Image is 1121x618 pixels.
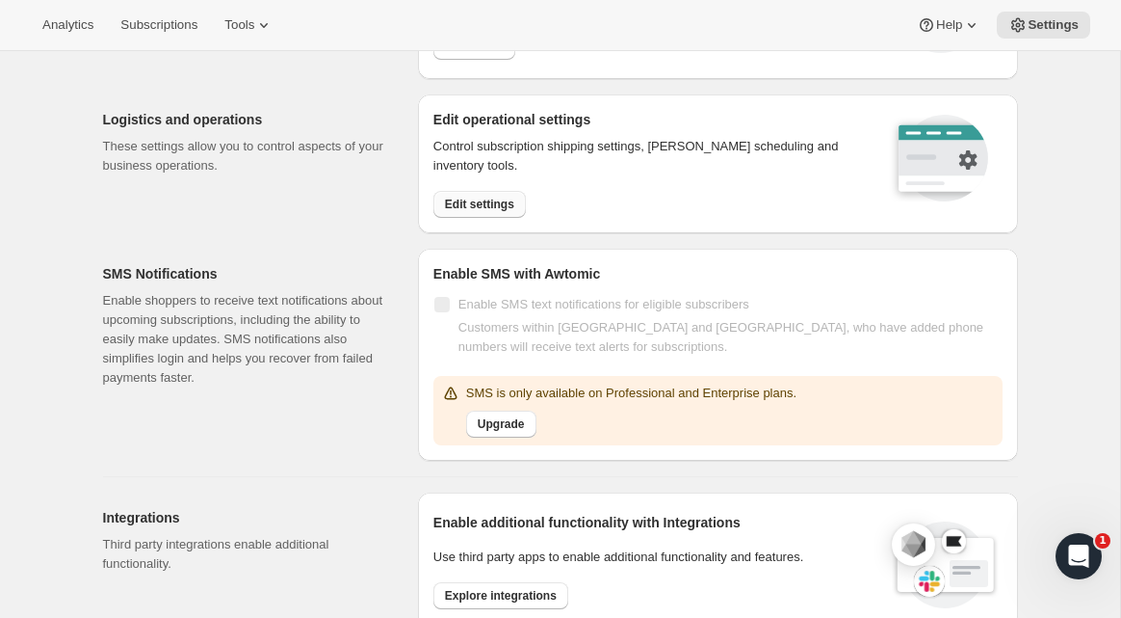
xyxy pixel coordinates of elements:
[224,17,254,33] span: Tools
[103,508,387,527] h2: Integrations
[433,548,873,567] p: Use third party apps to enable additional functionality and features.
[103,291,387,388] p: Enable shoppers to receive text notifications about upcoming subscriptions, including the ability...
[103,535,387,574] p: Third party integrations enable additional functionality.
[433,110,864,129] h2: Edit operational settings
[109,12,209,39] button: Subscriptions
[213,12,285,39] button: Tools
[433,264,1003,283] h2: Enable SMS with Awtomic
[997,12,1090,39] button: Settings
[1028,17,1079,33] span: Settings
[433,582,568,609] button: Explore integrations
[458,320,983,354] span: Customers within [GEOGRAPHIC_DATA] and [GEOGRAPHIC_DATA], who have added phone numbers will recei...
[42,17,93,33] span: Analytics
[936,17,962,33] span: Help
[445,588,557,604] span: Explore integrations
[466,384,796,403] p: SMS is only available on Professional and Enterprise plans.
[478,416,525,432] span: Upgrade
[466,411,536,438] button: Upgrade
[433,137,864,175] p: Control subscription shipping settings, [PERSON_NAME] scheduling and inventory tools.
[103,137,387,175] p: These settings allow you to control aspects of your business operations.
[458,297,749,311] span: Enable SMS text notifications for eligible subscribers
[103,264,387,283] h2: SMS Notifications
[1095,533,1110,549] span: 1
[433,513,873,532] h2: Enable additional functionality with Integrations
[433,191,526,218] button: Edit settings
[103,110,387,129] h2: Logistics and operations
[1056,533,1102,579] iframe: Intercom live chat
[905,12,993,39] button: Help
[120,17,197,33] span: Subscriptions
[445,197,514,212] span: Edit settings
[31,12,105,39] button: Analytics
